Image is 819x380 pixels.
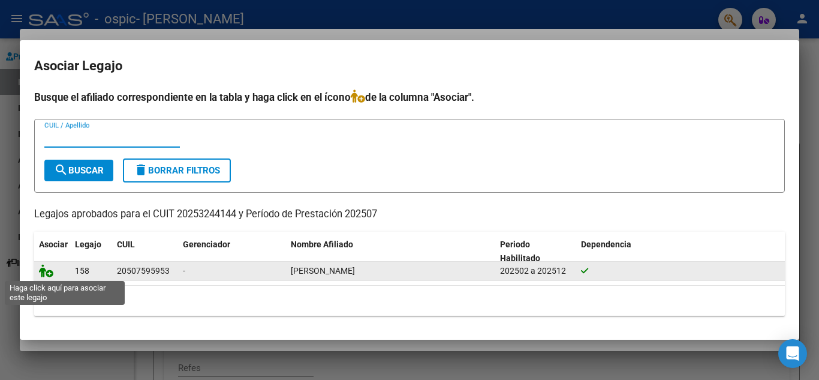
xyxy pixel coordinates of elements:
[291,266,355,276] span: GIRALDI MATIAS JESUS
[34,232,70,271] datatable-header-cell: Asociar
[500,264,571,278] div: 202502 a 202512
[44,160,113,181] button: Buscar
[178,232,286,271] datatable-header-cell: Gerenciador
[39,240,68,249] span: Asociar
[123,158,231,182] button: Borrar Filtros
[70,232,112,271] datatable-header-cell: Legajo
[54,163,68,177] mat-icon: search
[112,232,178,271] datatable-header-cell: CUIL
[291,240,353,249] span: Nombre Afiliado
[34,286,785,316] div: 1 registros
[54,165,104,176] span: Buscar
[183,266,185,276] span: -
[581,240,631,249] span: Dependencia
[778,339,807,368] div: Open Intercom Messenger
[34,89,785,105] h4: Busque el afiliado correspondiente en la tabla y haga click en el ícono de la columna "Asociar".
[34,55,785,77] h2: Asociar Legajo
[500,240,540,263] span: Periodo Habilitado
[117,240,135,249] span: CUIL
[576,232,785,271] datatable-header-cell: Dependencia
[134,163,148,177] mat-icon: delete
[75,240,101,249] span: Legajo
[286,232,495,271] datatable-header-cell: Nombre Afiliado
[75,266,89,276] span: 158
[34,207,785,222] p: Legajos aprobados para el CUIT 20253244144 y Período de Prestación 202507
[495,232,576,271] datatable-header-cell: Periodo Habilitado
[183,240,230,249] span: Gerenciador
[117,264,170,278] div: 20507595953
[134,165,220,176] span: Borrar Filtros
